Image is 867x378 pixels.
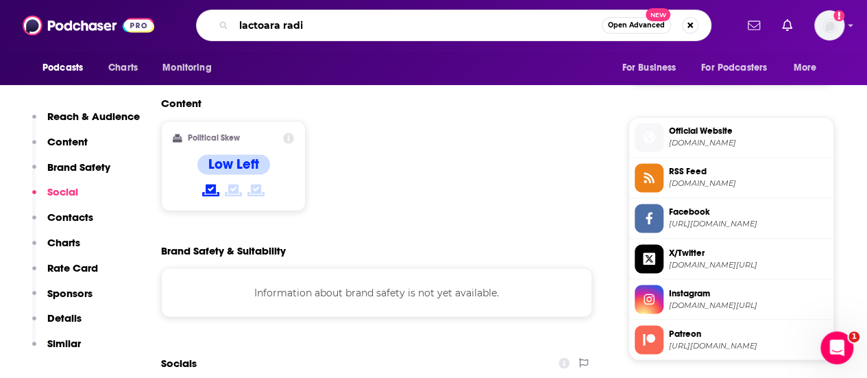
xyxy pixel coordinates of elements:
[161,268,592,317] div: Information about brand safety is not yet available.
[669,287,828,299] span: Instagram
[47,185,78,198] p: Social
[108,58,138,78] span: Charts
[612,55,693,81] button: open menu
[47,110,140,123] p: Reach & Audience
[161,97,581,110] h2: Content
[47,161,110,174] p: Brand Safety
[47,236,80,249] p: Charts
[848,331,859,342] span: 1
[669,206,828,218] span: Facebook
[602,17,671,34] button: Open AdvancedNew
[196,10,711,41] div: Search podcasts, credits, & more...
[635,123,828,152] a: Official Website[DOMAIN_NAME]
[669,340,828,351] span: https://www.patreon.com/locatora_radio
[47,211,93,224] p: Contacts
[42,58,83,78] span: Podcasts
[833,10,844,21] svg: Add a profile image
[47,135,88,148] p: Content
[701,58,767,78] span: For Podcasters
[635,204,828,233] a: Facebook[URL][DOMAIN_NAME]
[23,12,154,38] img: Podchaser - Follow, Share and Rate Podcasts
[32,185,78,211] button: Social
[669,259,828,270] span: twitter.com/Locatora_Radio
[208,156,259,173] h4: Low Left
[32,337,81,362] button: Similar
[635,325,828,354] a: Patreon[URL][DOMAIN_NAME]
[32,287,93,312] button: Sponsors
[742,14,766,37] a: Show notifications dropdown
[234,14,602,36] input: Search podcasts, credits, & more...
[162,58,211,78] span: Monitoring
[47,261,98,274] p: Rate Card
[814,10,844,40] img: User Profile
[820,331,853,364] iframe: Intercom live chat
[784,55,834,81] button: open menu
[47,287,93,300] p: Sponsors
[814,10,844,40] span: Logged in as egilfenbaum
[188,133,240,143] h2: Political Skew
[814,10,844,40] button: Show profile menu
[669,138,828,148] span: locatoraradio.com
[669,165,828,178] span: RSS Feed
[635,244,828,273] a: X/Twitter[DOMAIN_NAME][URL]
[161,244,286,257] h2: Brand Safety & Suitability
[99,55,146,81] a: Charts
[669,246,828,259] span: X/Twitter
[669,125,828,137] span: Official Website
[669,219,828,229] span: https://www.facebook.com/Locatoraradio
[32,261,98,287] button: Rate Card
[47,311,82,324] p: Details
[669,300,828,310] span: instagram.com/locatora_radio
[622,58,676,78] span: For Business
[32,135,88,161] button: Content
[47,337,81,350] p: Similar
[32,236,80,261] button: Charts
[794,58,817,78] span: More
[153,55,229,81] button: open menu
[777,14,798,37] a: Show notifications dropdown
[161,350,197,376] h2: Socials
[646,8,670,21] span: New
[32,161,110,186] button: Brand Safety
[32,311,82,337] button: Details
[692,55,787,81] button: open menu
[669,327,828,340] span: Patreon
[32,110,140,135] button: Reach & Audience
[32,211,93,236] button: Contacts
[33,55,101,81] button: open menu
[635,163,828,192] a: RSS Feed[DOMAIN_NAME]
[635,285,828,314] a: Instagram[DOMAIN_NAME][URL]
[669,178,828,189] span: omnycontent.com
[608,22,665,29] span: Open Advanced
